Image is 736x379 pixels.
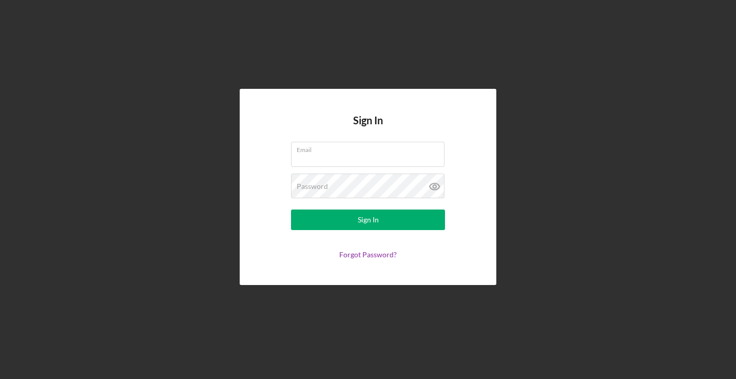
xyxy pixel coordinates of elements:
[297,142,444,154] label: Email
[339,250,397,259] a: Forgot Password?
[353,115,383,142] h4: Sign In
[291,210,445,230] button: Sign In
[297,182,328,191] label: Password
[358,210,379,230] div: Sign In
